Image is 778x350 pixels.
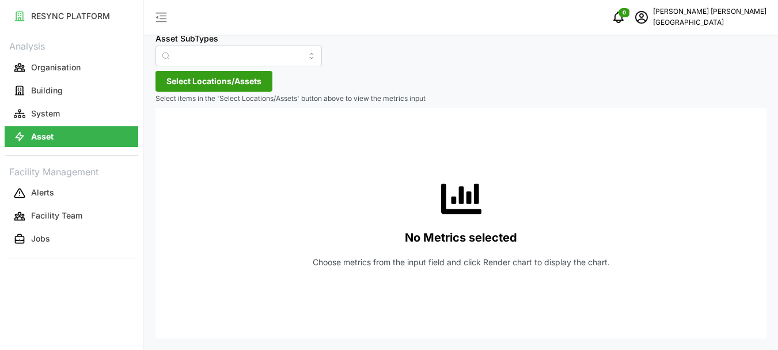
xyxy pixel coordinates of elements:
[31,233,50,244] p: Jobs
[5,182,138,205] a: Alerts
[653,6,766,17] p: [PERSON_NAME] [PERSON_NAME]
[5,229,138,250] button: Jobs
[405,228,517,247] p: No Metrics selected
[5,37,138,54] p: Analysis
[31,131,54,142] p: Asset
[607,6,630,29] button: notifications
[5,102,138,125] a: System
[5,103,138,124] button: System
[630,6,653,29] button: schedule
[5,125,138,148] a: Asset
[5,163,138,179] p: Facility Management
[5,56,138,79] a: Organisation
[31,210,82,221] p: Facility Team
[5,6,138,27] button: RESYNC PLATFORM
[5,79,138,102] a: Building
[31,62,81,73] p: Organisation
[31,85,63,96] p: Building
[313,257,610,268] p: Choose metrics from the input field and click Render chart to display the chart.
[623,9,626,17] span: 0
[31,108,60,119] p: System
[5,80,138,101] button: Building
[5,206,138,227] button: Facility Team
[5,57,138,78] button: Organisation
[155,94,766,104] p: Select items in the 'Select Locations/Assets' button above to view the metrics input
[653,17,766,28] p: [GEOGRAPHIC_DATA]
[5,205,138,228] a: Facility Team
[5,5,138,28] a: RESYNC PLATFORM
[31,187,54,198] p: Alerts
[155,32,218,45] label: Asset SubTypes
[166,71,261,91] span: Select Locations/Assets
[5,228,138,251] a: Jobs
[31,10,110,22] p: RESYNC PLATFORM
[155,71,272,92] button: Select Locations/Assets
[5,126,138,147] button: Asset
[5,183,138,204] button: Alerts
